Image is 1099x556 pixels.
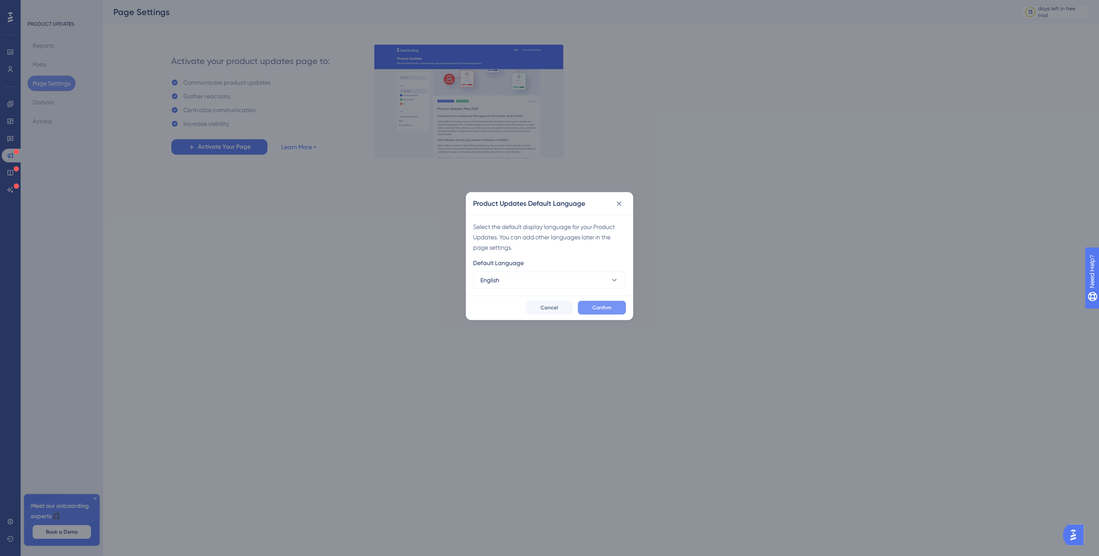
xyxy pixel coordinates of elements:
div: Select the default display language for your Product Updates. You can add other languages later i... [473,222,626,253]
h2: Product Updates Default Language [473,199,585,209]
span: Default Language [473,258,524,268]
span: Need Help? [20,2,54,12]
span: Confirm [592,304,611,311]
span: English [480,275,499,285]
iframe: UserGuiding AI Assistant Launcher [1063,522,1089,548]
span: Cancel [540,304,558,311]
